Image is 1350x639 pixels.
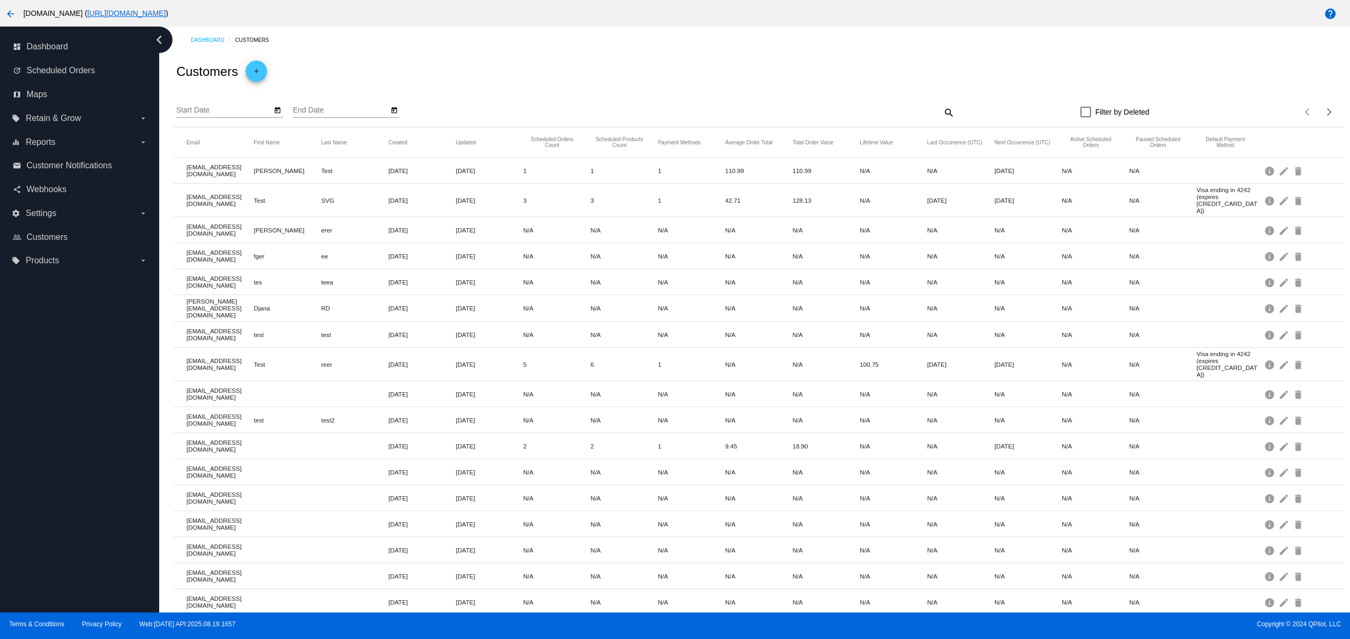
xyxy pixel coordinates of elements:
[523,136,581,148] button: Change sorting for TotalScheduledOrdersCount
[1278,326,1291,343] mat-icon: edit
[927,518,994,530] mat-cell: N/A
[591,194,658,206] mat-cell: 3
[792,165,860,177] mat-cell: 110.99
[1264,162,1277,179] mat-icon: info
[13,233,21,241] i: people_outline
[927,194,994,206] mat-cell: [DATE]
[1278,192,1291,209] mat-icon: edit
[456,165,523,177] mat-cell: [DATE]
[591,544,658,556] mat-cell: N/A
[860,224,927,236] mat-cell: N/A
[994,250,1062,262] mat-cell: N/A
[523,224,591,236] mat-cell: N/A
[27,161,112,170] span: Customer Notifications
[1062,518,1129,530] mat-cell: N/A
[860,492,927,504] mat-cell: N/A
[860,165,927,177] mat-cell: N/A
[523,194,591,206] mat-cell: 3
[523,466,591,478] mat-cell: N/A
[27,90,47,99] span: Maps
[792,276,860,288] mat-cell: N/A
[927,224,994,236] mat-cell: N/A
[1129,302,1197,314] mat-cell: N/A
[1062,224,1129,236] mat-cell: N/A
[388,492,456,504] mat-cell: [DATE]
[994,224,1062,236] mat-cell: N/A
[792,329,860,341] mat-cell: N/A
[388,224,456,236] mat-cell: [DATE]
[1293,542,1305,558] mat-icon: delete
[1278,438,1291,454] mat-icon: edit
[591,224,658,236] mat-cell: N/A
[523,518,591,530] mat-cell: N/A
[658,224,725,236] mat-cell: N/A
[591,492,658,504] mat-cell: N/A
[1264,274,1277,290] mat-icon: info
[792,544,860,556] mat-cell: N/A
[927,276,994,288] mat-cell: N/A
[523,414,591,426] mat-cell: N/A
[388,165,456,177] mat-cell: [DATE]
[658,440,725,452] mat-cell: 1
[250,67,263,80] mat-icon: add
[792,466,860,478] mat-cell: N/A
[725,329,793,341] mat-cell: N/A
[725,544,793,556] mat-cell: N/A
[725,250,793,262] mat-cell: N/A
[994,165,1062,177] mat-cell: [DATE]
[994,358,1062,370] mat-cell: [DATE]
[254,224,321,236] mat-cell: [PERSON_NAME]
[860,358,927,370] mat-cell: 100.75
[13,38,148,55] a: dashboard Dashboard
[523,544,591,556] mat-cell: N/A
[792,388,860,400] mat-cell: N/A
[321,194,388,206] mat-cell: SVG
[860,388,927,400] mat-cell: N/A
[994,440,1062,452] mat-cell: [DATE]
[792,250,860,262] mat-cell: N/A
[792,194,860,206] mat-cell: 128.13
[591,276,658,288] mat-cell: N/A
[27,232,67,242] span: Customers
[658,139,701,145] button: Change sorting for PaymentMethodsCount
[388,414,456,426] mat-cell: [DATE]
[1129,276,1197,288] mat-cell: N/A
[321,414,388,426] mat-cell: test2
[186,410,254,429] mat-cell: [EMAIL_ADDRESS][DOMAIN_NAME]
[860,329,927,341] mat-cell: N/A
[186,191,254,210] mat-cell: [EMAIL_ADDRESS][DOMAIN_NAME]
[927,329,994,341] mat-cell: N/A
[191,32,235,48] a: Dashboard
[456,388,523,400] mat-cell: [DATE]
[1278,300,1291,316] mat-icon: edit
[591,414,658,426] mat-cell: N/A
[456,466,523,478] mat-cell: [DATE]
[27,42,68,51] span: Dashboard
[186,384,254,403] mat-cell: [EMAIL_ADDRESS][DOMAIN_NAME]
[186,325,254,344] mat-cell: [EMAIL_ADDRESS][DOMAIN_NAME]
[591,136,648,148] button: Change sorting for TotalProductsScheduledCount
[13,185,21,194] i: share
[254,358,321,370] mat-cell: Test
[927,302,994,314] mat-cell: N/A
[994,466,1062,478] mat-cell: N/A
[456,329,523,341] mat-cell: [DATE]
[321,276,388,288] mat-cell: teea
[1319,101,1340,123] button: Next page
[1293,300,1305,316] mat-icon: delete
[321,329,388,341] mat-cell: test
[388,388,456,400] mat-cell: [DATE]
[186,540,254,559] mat-cell: [EMAIL_ADDRESS][DOMAIN_NAME]
[13,161,21,170] i: email
[725,518,793,530] mat-cell: N/A
[927,388,994,400] mat-cell: N/A
[523,250,591,262] mat-cell: N/A
[456,518,523,530] mat-cell: [DATE]
[927,414,994,426] mat-cell: N/A
[176,106,272,115] input: Start Date
[927,466,994,478] mat-cell: N/A
[994,492,1062,504] mat-cell: N/A
[994,302,1062,314] mat-cell: N/A
[254,250,321,262] mat-cell: fger
[1129,329,1197,341] mat-cell: N/A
